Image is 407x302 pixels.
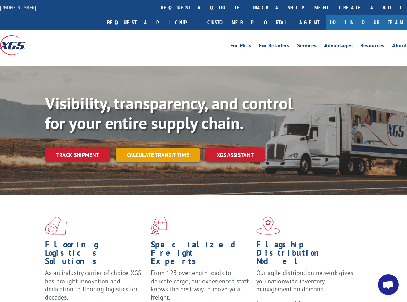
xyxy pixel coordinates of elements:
a: Customer Portal [202,15,292,30]
h1: Specialized Freight Experts [151,240,251,269]
a: Request a pickup [102,15,202,30]
a: Agent [292,15,326,30]
img: xgs-icon-total-supply-chain-intelligence-red [45,217,67,235]
span: Our agile distribution network gives you nationwide inventory management on demand. [256,269,353,293]
a: XGS ASSISTANT [206,148,265,162]
h1: Flagship Distribution Model [256,240,357,269]
a: Services [297,43,317,51]
a: Resources [360,43,384,51]
img: xgs-icon-flagship-distribution-model-red [256,217,280,235]
a: For Mills [230,43,251,51]
a: About [392,43,407,51]
a: Advantages [324,43,353,51]
a: Calculate transit time [116,148,200,162]
a: For Retailers [259,43,289,51]
h1: Flooring Logistics Solutions [45,240,146,269]
a: Track shipment [45,148,110,162]
a: Join Our Team [326,15,407,30]
a: Open chat [378,274,399,295]
span: As an industry carrier of choice, XGS has brought innovation and dedication to flooring logistics... [45,269,141,301]
img: xgs-icon-focused-on-flooring-red [151,217,167,235]
b: Visibility, transparency, and control for your entire supply chain. [45,92,293,134]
